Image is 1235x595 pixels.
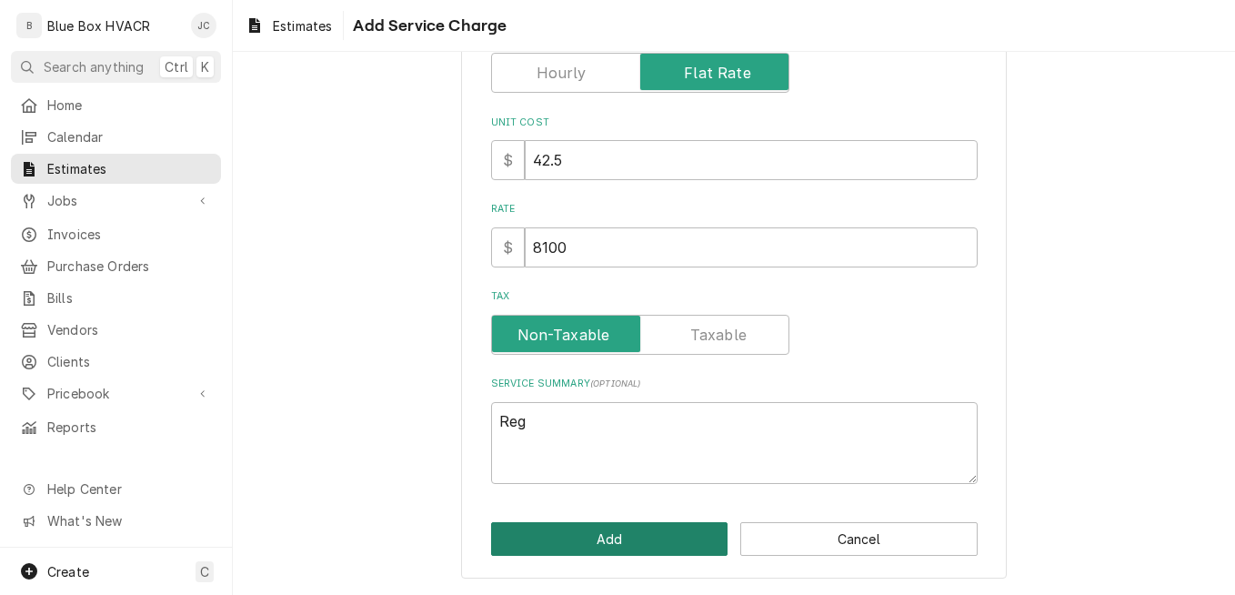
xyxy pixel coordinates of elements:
div: $ [491,140,525,180]
div: JC [191,13,216,38]
span: Create [47,564,89,580]
div: [object Object] [491,202,978,267]
span: Clients [47,352,212,371]
span: What's New [47,511,210,530]
a: Home [11,90,221,120]
div: B [16,13,42,38]
span: C [200,562,209,581]
a: Go to What's New [11,506,221,536]
span: Home [47,96,212,115]
span: Search anything [44,57,144,76]
div: Tax [491,289,978,354]
button: Search anythingCtrlK [11,51,221,83]
div: Button Group Row [491,522,978,556]
label: Tax [491,289,978,304]
button: Add [491,522,728,556]
label: Service Summary [491,377,978,391]
div: Unit Cost [491,116,978,180]
div: Blue Box HVACR [47,16,150,35]
span: Estimates [47,159,212,178]
div: $ [491,227,525,267]
label: Rate [491,202,978,217]
div: Unit Type [491,28,978,93]
a: Purchase Orders [11,251,221,281]
div: Button Group [491,522,978,556]
div: Josh Canfield's Avatar [191,13,216,38]
a: Reports [11,412,221,442]
div: Service Summary [491,377,978,483]
span: Help Center [47,479,210,499]
span: Estimates [273,16,332,35]
a: Bills [11,283,221,313]
span: Ctrl [165,57,188,76]
span: Pricebook [47,384,185,403]
span: ( optional ) [590,378,641,388]
span: Reports [47,418,212,437]
span: Bills [47,288,212,308]
a: Go to Pricebook [11,378,221,408]
span: Purchase Orders [47,257,212,276]
span: Vendors [47,320,212,339]
span: Jobs [47,191,185,210]
span: K [201,57,209,76]
a: Vendors [11,315,221,345]
a: Estimates [11,154,221,184]
a: Invoices [11,219,221,249]
label: Unit Cost [491,116,978,130]
span: Invoices [47,225,212,244]
textarea: Reg [491,402,978,484]
a: Estimates [238,11,339,41]
a: Go to Jobs [11,186,221,216]
span: Add Service Charge [347,14,507,38]
span: Calendar [47,127,212,146]
button: Cancel [740,522,978,556]
a: Calendar [11,122,221,152]
a: Clients [11,347,221,377]
a: Go to Help Center [11,474,221,504]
